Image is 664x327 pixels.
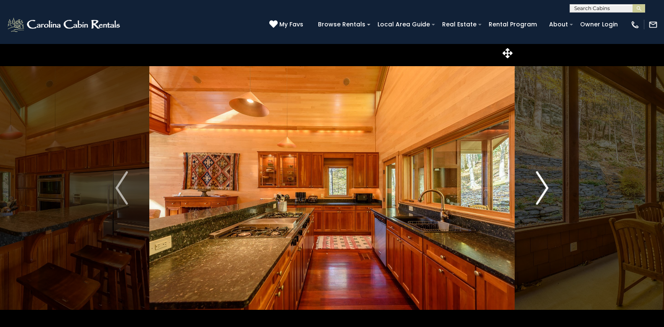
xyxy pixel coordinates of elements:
img: mail-regular-white.png [648,20,658,29]
a: Local Area Guide [373,18,434,31]
a: Owner Login [576,18,622,31]
a: Rental Program [484,18,541,31]
a: About [545,18,572,31]
a: Browse Rentals [314,18,370,31]
img: phone-regular-white.png [630,20,640,29]
img: White-1-2.png [6,16,122,33]
span: My Favs [279,20,303,29]
a: Real Estate [438,18,481,31]
img: arrow [536,171,549,205]
img: arrow [115,171,128,205]
a: My Favs [269,20,305,29]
